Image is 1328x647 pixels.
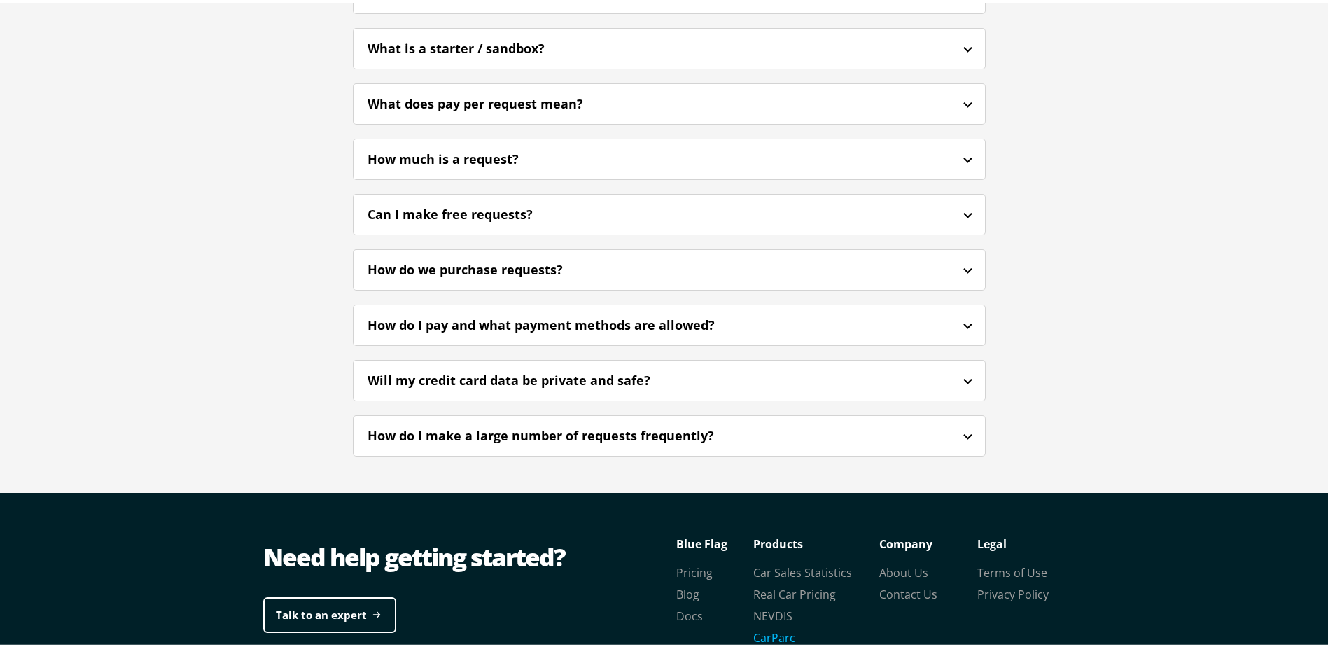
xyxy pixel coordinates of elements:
[368,424,752,443] div: How do I make a large number of requests frequently?
[354,195,985,228] div: Can I make free requests?
[263,537,669,572] div: Need help getting started?
[879,562,928,578] a: About Us
[368,313,753,332] div: How do I pay and what payment methods are allowed?
[977,562,1047,578] a: Terms of Use
[676,562,713,578] a: Pricing
[368,258,601,277] div: How do we purchase requests?
[753,606,792,621] a: NEVDIS
[354,306,985,339] div: How do I pay and what payment methods are allowed?
[368,36,582,55] div: What is a starter / sandbox?
[676,606,703,621] a: Docs
[879,531,977,552] p: Company
[676,584,699,599] a: Blog
[368,202,571,221] div: Can I make free requests?
[368,368,688,387] div: Will my credit card data be private and safe?
[368,92,621,111] div: What does pay per request mean?
[354,29,985,62] div: What is a starter / sandbox?
[354,85,985,118] div: What does pay per request mean?
[753,627,795,643] a: CarParc
[263,594,396,630] a: Talk to an expert
[879,584,937,599] a: Contact Us
[753,584,836,599] a: Real Car Pricing
[354,417,985,450] div: How do I make a large number of requests frequently?
[354,361,985,394] div: Will my credit card data be private and safe?
[354,251,985,284] div: How do we purchase requests?
[368,147,557,166] div: How much is a request?
[676,531,753,552] p: Blue Flag
[354,140,985,173] div: How much is a request?
[753,531,879,552] p: Products
[753,562,852,578] a: Car Sales Statistics
[977,531,1075,552] p: Legal
[977,584,1049,599] a: Privacy Policy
